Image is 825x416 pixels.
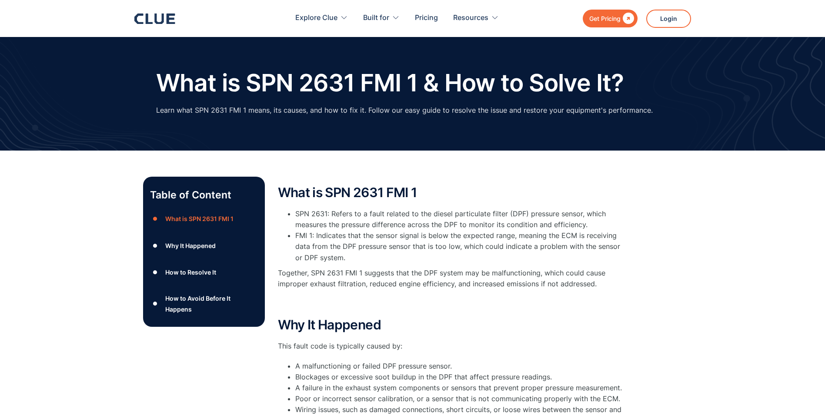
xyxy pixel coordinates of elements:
div: Built for [363,4,400,32]
div: Explore Clue [295,4,348,32]
div: Why It Happened [165,240,216,251]
p: ‍ [278,298,626,309]
div: Get Pricing [589,13,621,24]
a: Pricing [415,4,438,32]
li: Blockages or excessive soot buildup in the DPF that affect pressure readings. [295,372,626,382]
div: ● [150,266,160,279]
a: ●How to Avoid Before It Happens [150,293,258,315]
a: ●How to Resolve It [150,266,258,279]
a: ●Why It Happened [150,239,258,252]
li: A malfunctioning or failed DPF pressure sensor. [295,361,626,372]
a: Get Pricing [583,10,638,27]
div: How to Resolve It [165,267,216,278]
div: ● [150,239,160,252]
p: Together, SPN 2631 FMI 1 suggests that the DPF system may be malfunctioning, which could cause im... [278,268,626,289]
div: How to Avoid Before It Happens [165,293,257,315]
h1: What is SPN 2631 FMI 1 & How to Solve It? [156,70,624,96]
p: This fault code is typically caused by: [278,341,626,352]
div: What is SPN 2631 FMI 1 [165,213,234,224]
div: Resources [453,4,499,32]
li: Poor or incorrect sensor calibration, or a sensor that is not communicating properly with the ECM. [295,393,626,404]
a: ●What is SPN 2631 FMI 1 [150,212,258,225]
a: Login [646,10,691,28]
div: Explore Clue [295,4,337,32]
div: ● [150,212,160,225]
p: Learn what SPN 2631 FMI 1 means, its causes, and how to fix it. Follow our easy guide to resolve ... [156,105,653,116]
div:  [621,13,634,24]
li: FMI 1: Indicates that the sensor signal is below the expected range, meaning the ECM is receiving... [295,230,626,263]
li: SPN 2631: Refers to a fault related to the diesel particulate filter (DPF) pressure sensor, which... [295,208,626,230]
div: Resources [453,4,488,32]
h2: What is SPN 2631 FMI 1 [278,185,626,200]
div: Built for [363,4,389,32]
li: A failure in the exhaust system components or sensors that prevent proper pressure measurement. [295,382,626,393]
h2: Why It Happened [278,318,626,332]
div: ● [150,297,160,310]
p: Table of Content [150,188,258,202]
